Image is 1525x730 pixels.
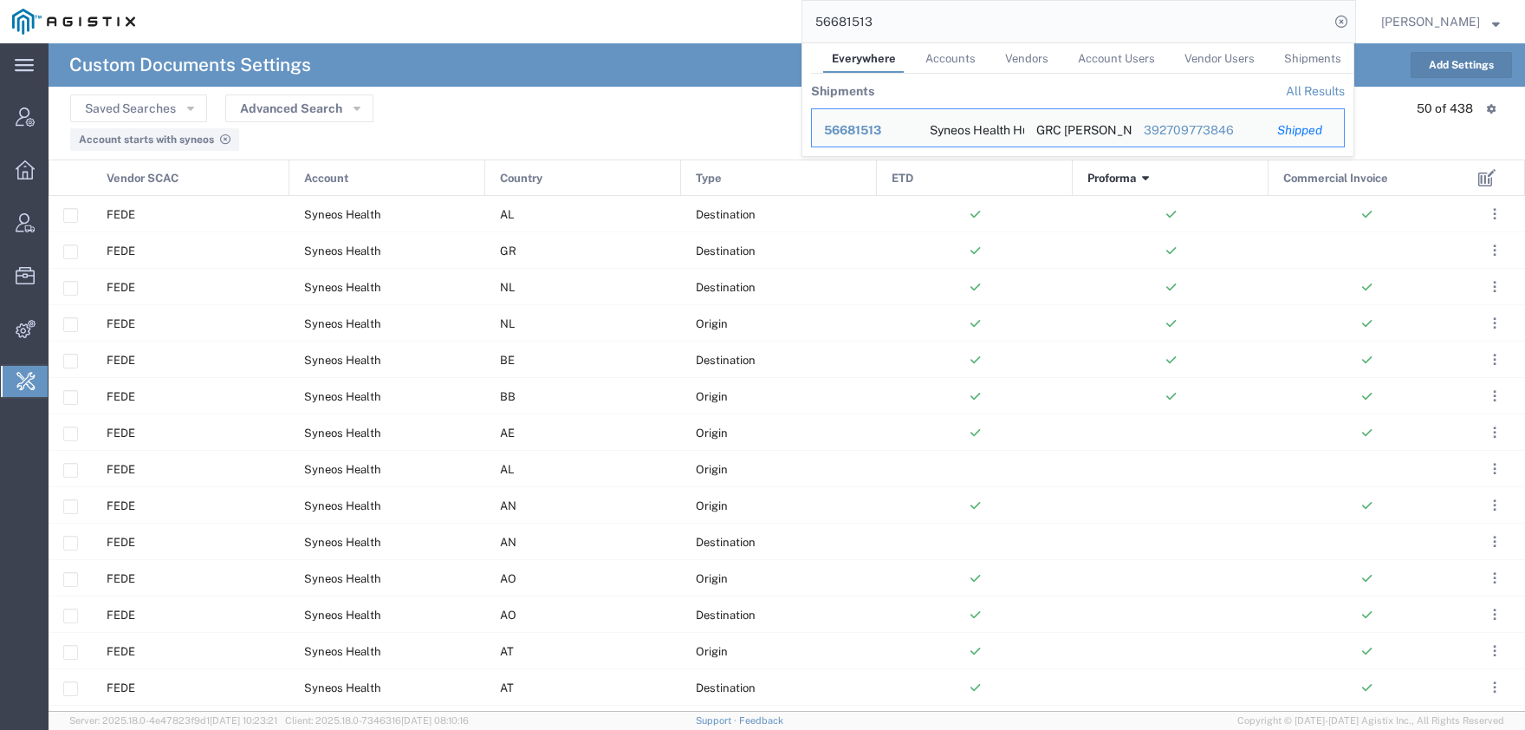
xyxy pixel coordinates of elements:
span: FEDE [107,499,135,512]
span: . . . [1493,568,1496,589]
span: Origin [696,645,728,658]
span: Origin [696,572,728,585]
button: [PERSON_NAME] [1380,11,1501,32]
span: AT [500,681,514,694]
button: ... [1483,384,1507,408]
span: Account [304,160,348,197]
span: Syneos Health [304,390,381,403]
span: [DATE] 08:10:16 [401,715,469,726]
span: AE [500,427,515,440]
span: Destination [696,208,756,221]
span: Vendors [1005,52,1048,65]
span: . . . [1493,313,1496,334]
span: Origin [696,499,728,512]
img: logo [12,9,135,35]
span: NL [500,317,516,330]
table: Search Results [811,74,1353,156]
button: ... [1483,238,1507,263]
span: . . . [1493,641,1496,662]
span: AT [500,645,514,658]
span: Commercial Invoice [1283,160,1388,197]
div: 392709773846 [1144,121,1253,140]
div: GRC Maria Polyxeni Grigoropoulou [1036,109,1119,147]
input: Search for shipment number, reference number [802,1,1329,42]
span: FEDE [107,681,135,694]
button: ... [1483,603,1507,627]
span: FEDE [107,645,135,658]
span: AO [500,609,516,622]
span: 56681513 [824,123,881,137]
button: Advanced Search [225,95,373,122]
span: Proforma [1087,160,1136,197]
span: Syneos Health [304,536,381,549]
span: [DATE] 10:23:21 [210,715,277,726]
span: NL [500,281,516,294]
span: . . . [1493,459,1496,479]
span: Origin [696,390,728,403]
span: Destination [696,609,756,622]
span: AN [500,536,516,549]
span: FEDE [107,208,135,221]
span: . . . [1493,349,1496,370]
span: Copyright © [DATE]-[DATE] Agistix Inc., All Rights Reserved [1237,714,1504,728]
span: Account Users [1078,52,1155,65]
button: ... [1483,639,1507,663]
button: ... [1483,675,1507,700]
span: Account starts with syneos [79,134,214,146]
h4: Custom Documents Settings [69,43,311,87]
span: FEDE [107,244,135,257]
span: FEDE [107,281,135,294]
span: Syneos Health [304,244,381,257]
button: ... [1483,566,1507,590]
a: View all shipments found by criterion [1286,84,1345,98]
button: ... [1483,530,1507,554]
span: Vendor SCAC [107,160,178,197]
span: AL [500,463,515,476]
span: Syneos Health [304,317,381,330]
div: 56681513 [824,121,905,140]
span: FEDE [107,463,135,476]
span: Syneos Health [304,427,381,440]
button: Saved Searches [70,95,207,122]
span: . . . [1493,531,1496,552]
button: ... [1483,420,1507,445]
span: BE [500,354,515,367]
a: Support [696,715,739,726]
span: Syneos Health [304,609,381,622]
button: ... [1483,311,1507,336]
div: Syneos Health Hungary Kft. [930,109,1012,147]
button: ... [1483,202,1507,226]
span: Server: 2025.18.0-4e47823f9d1 [69,715,277,726]
span: AO [500,572,516,585]
span: Country [500,160,542,197]
span: FEDE [107,427,135,440]
span: Origin [696,427,728,440]
span: Destination [696,536,756,549]
button: ... [1483,493,1507,518]
span: . . . [1493,604,1496,625]
button: ... [1483,348,1507,372]
span: Origin [696,317,728,330]
button: ... [1483,275,1507,299]
span: FEDE [107,536,135,549]
span: GR [500,244,516,257]
span: Shipments [1284,52,1341,65]
button: Add Settings [1411,52,1512,78]
span: . . . [1493,495,1496,516]
span: FEDE [107,390,135,403]
span: Accounts [925,52,976,65]
span: Everywhere [832,52,896,65]
button: ... [1483,457,1507,481]
th: Shipments [811,74,874,108]
span: Type [696,160,722,197]
div: 50 of 438 [1417,100,1473,118]
span: BB [500,390,516,403]
span: Syneos Health [304,645,381,658]
span: Origin [696,463,728,476]
span: Syneos Health [304,572,381,585]
span: . . . [1493,677,1496,698]
span: AN [500,499,516,512]
span: Syneos Health [304,354,381,367]
div: Shipped [1277,121,1332,140]
span: . . . [1493,386,1496,407]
